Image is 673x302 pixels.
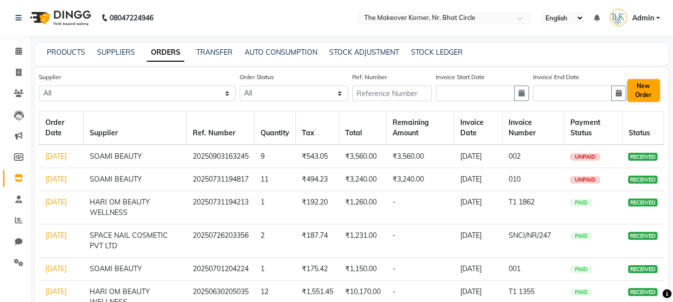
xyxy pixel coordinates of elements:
[296,191,339,224] td: ₹192.20
[503,111,564,145] th: Invoice Number
[509,264,521,273] span: 001
[387,111,454,145] th: Remaining Amount
[187,168,255,191] td: 20250731194817
[570,176,600,184] span: UNPAID
[628,288,658,296] span: RECEIVED
[147,44,184,62] a: ORDERS
[110,4,153,32] b: 08047224946
[39,73,61,82] label: Supplier
[84,111,187,145] th: Supplier
[454,191,503,224] td: [DATE]
[187,111,255,145] th: Ref. Number
[436,73,485,82] label: Invoice Start Date
[255,145,296,168] td: 9
[509,231,551,240] span: SNCI/NR/247
[296,224,339,258] td: ₹187.74
[454,168,503,191] td: [DATE]
[97,48,135,57] a: SUPPLIERS
[387,145,454,168] td: ₹3,560.00
[628,153,658,161] span: RECEIVED
[509,287,535,296] span: T1 1355
[339,191,387,224] td: ₹1,260.00
[47,48,85,57] a: PRODUCTS
[632,13,654,23] span: Admin
[454,111,503,145] th: Invoice Date
[570,289,592,296] span: PAID
[564,111,622,145] th: Payment Status
[84,191,187,224] td: HARI OM BEAUTY WELLNESS
[352,73,387,82] label: Ref. Number
[45,287,67,296] a: [DATE]
[84,224,187,258] td: SPACE NAIL COSMETIC PVT LTD
[622,111,664,145] th: Status
[255,191,296,224] td: 1
[454,258,503,281] td: [DATE]
[39,111,84,145] th: Order Date
[628,176,658,184] span: RECEIVED
[570,153,600,161] span: UNPAID
[255,258,296,281] td: 1
[196,48,233,57] a: TRANSFER
[25,4,94,32] img: logo
[296,145,339,168] td: ₹543.05
[45,264,67,273] a: [DATE]
[628,232,658,240] span: RECEIVED
[84,145,187,168] td: SOAMI BEAUTY
[387,191,454,224] td: -
[628,199,658,206] span: RECEIVED
[387,168,454,191] td: ₹3,240.00
[509,198,535,206] span: T1 1862
[339,168,387,191] td: ₹3,240.00
[45,231,67,240] a: [DATE]
[454,145,503,168] td: [DATE]
[570,232,592,240] span: PAID
[339,258,387,281] td: ₹1,150.00
[627,79,660,102] button: New Order
[255,224,296,258] td: 2
[411,48,463,57] a: STOCK LEDGER
[84,168,187,191] td: SOAMI BEAUTY
[187,258,255,281] td: 20250701204224
[339,224,387,258] td: ₹1,231.00
[570,266,592,273] span: PAID
[339,111,387,145] th: Total
[187,191,255,224] td: 20250731194213
[387,258,454,281] td: -
[454,224,503,258] td: [DATE]
[240,73,274,82] label: Order Status
[296,258,339,281] td: ₹175.42
[187,145,255,168] td: 20250903163245
[339,145,387,168] td: ₹3,560.00
[628,265,658,273] span: RECEIVED
[255,111,296,145] th: Quantity
[45,175,67,184] a: [DATE]
[509,175,521,184] span: 010
[387,224,454,258] td: -
[296,111,339,145] th: Tax
[533,73,579,82] label: Invoice End Date
[296,168,339,191] td: ₹494.23
[352,86,432,101] input: Reference Number
[570,199,592,206] span: PAID
[84,258,187,281] td: SOAMI BEAUTY
[329,48,399,57] a: STOCK ADJUSTMENT
[45,198,67,206] a: [DATE]
[187,224,255,258] td: 20250726203356
[45,152,67,161] a: [DATE]
[610,9,627,26] img: Admin
[245,48,317,57] a: AUTO CONSUMPTION
[509,152,521,161] span: 002
[255,168,296,191] td: 11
